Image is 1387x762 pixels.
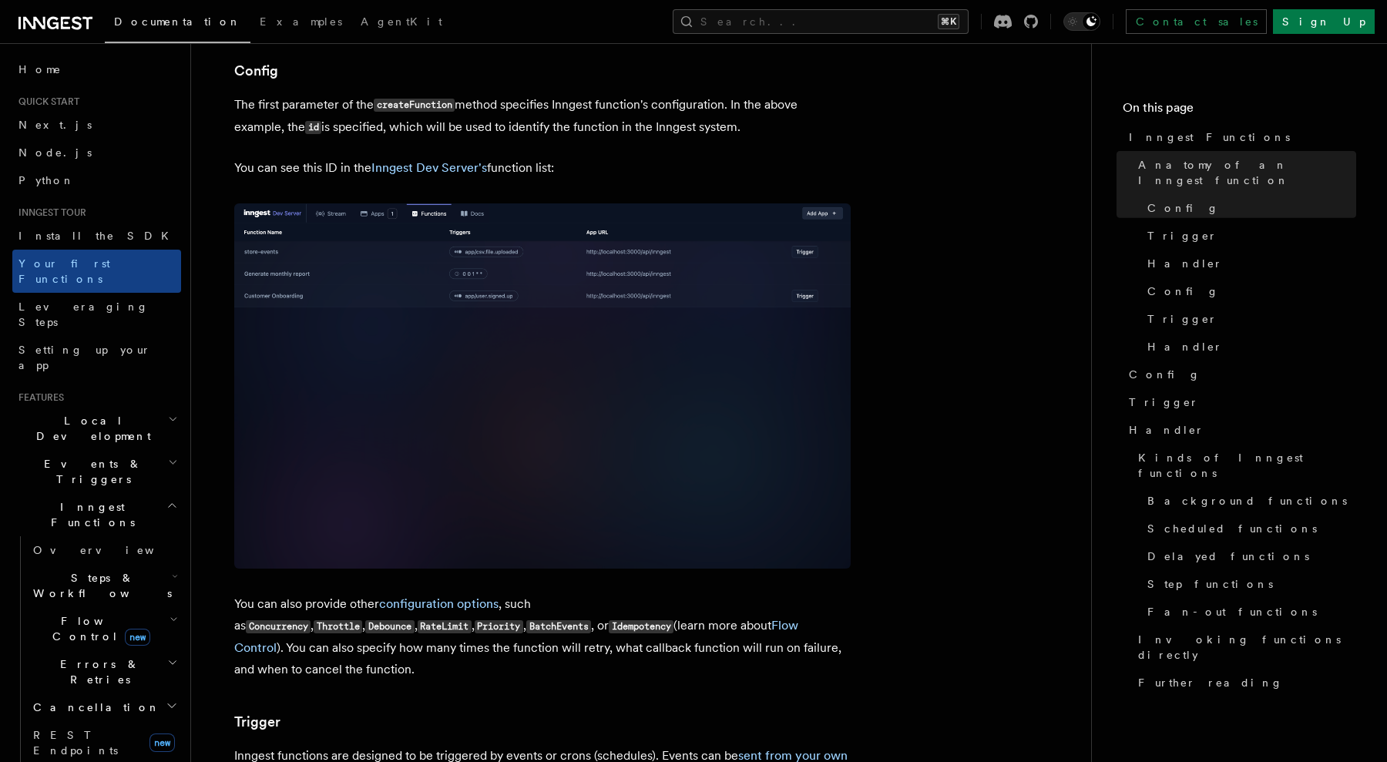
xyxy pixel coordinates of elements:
[12,336,181,379] a: Setting up your app
[105,5,250,43] a: Documentation
[246,620,311,633] code: Concurrency
[12,111,181,139] a: Next.js
[27,693,181,721] button: Cancellation
[18,257,110,285] span: Your first Functions
[250,5,351,42] a: Examples
[1147,339,1223,354] span: Handler
[234,203,851,569] img: Screenshot of the Inngest Dev Server interface showing three functions listed under the 'Function...
[27,650,181,693] button: Errors & Retries
[1123,361,1356,388] a: Config
[18,119,92,131] span: Next.js
[1129,129,1290,145] span: Inngest Functions
[1147,256,1223,271] span: Handler
[12,293,181,336] a: Leveraging Steps
[418,620,472,633] code: RateLimit
[1141,570,1356,598] a: Step functions
[33,729,118,757] span: REST Endpoints
[27,570,172,601] span: Steps & Workflows
[1129,422,1204,438] span: Handler
[12,413,168,444] span: Local Development
[314,620,362,633] code: Throttle
[114,15,241,28] span: Documentation
[1132,669,1356,697] a: Further reading
[18,174,75,186] span: Python
[351,5,452,42] a: AgentKit
[12,499,166,530] span: Inngest Functions
[1141,542,1356,570] a: Delayed functions
[1147,311,1217,327] span: Trigger
[27,613,170,644] span: Flow Control
[1147,493,1347,509] span: Background functions
[27,564,181,607] button: Steps & Workflows
[1138,632,1356,663] span: Invoking functions directly
[1147,576,1273,592] span: Step functions
[1138,157,1356,188] span: Anatomy of an Inngest function
[234,60,278,82] a: Config
[1129,394,1199,410] span: Trigger
[149,733,175,752] span: new
[1141,515,1356,542] a: Scheduled functions
[12,456,168,487] span: Events & Triggers
[18,146,92,159] span: Node.js
[1123,99,1356,123] h4: On this page
[1273,9,1375,34] a: Sign Up
[12,206,86,219] span: Inngest tour
[1126,9,1267,34] a: Contact sales
[12,166,181,194] a: Python
[27,536,181,564] a: Overview
[18,344,151,371] span: Setting up your app
[1147,200,1219,216] span: Config
[1147,284,1219,299] span: Config
[1141,487,1356,515] a: Background functions
[1129,367,1201,382] span: Config
[12,391,64,404] span: Features
[379,596,499,611] a: configuration options
[365,620,414,633] code: Debounce
[1138,675,1283,690] span: Further reading
[1141,194,1356,222] a: Config
[1147,228,1217,243] span: Trigger
[27,656,167,687] span: Errors & Retries
[1147,521,1317,536] span: Scheduled functions
[361,15,442,28] span: AgentKit
[1141,333,1356,361] a: Handler
[371,160,487,175] a: Inngest Dev Server's
[673,9,969,34] button: Search...⌘K
[1132,444,1356,487] a: Kinds of Inngest functions
[1141,250,1356,277] a: Handler
[12,250,181,293] a: Your first Functions
[1141,222,1356,250] a: Trigger
[1123,123,1356,151] a: Inngest Functions
[1141,277,1356,305] a: Config
[12,407,181,450] button: Local Development
[12,55,181,83] a: Home
[12,96,79,108] span: Quick start
[33,544,192,556] span: Overview
[1132,151,1356,194] a: Anatomy of an Inngest function
[1141,598,1356,626] a: Fan-out functions
[305,121,321,134] code: id
[938,14,959,29] kbd: ⌘K
[526,620,591,633] code: BatchEvents
[1132,626,1356,669] a: Invoking functions directly
[1147,604,1317,619] span: Fan-out functions
[609,620,673,633] code: Idempotency
[12,493,181,536] button: Inngest Functions
[1123,388,1356,416] a: Trigger
[234,94,851,139] p: The first parameter of the method specifies Inngest function's configuration. In the above exampl...
[12,450,181,493] button: Events & Triggers
[12,222,181,250] a: Install the SDK
[18,230,178,242] span: Install the SDK
[234,157,851,179] p: You can see this ID in the function list:
[234,711,280,733] a: Trigger
[374,99,455,112] code: createFunction
[18,62,62,77] span: Home
[125,629,150,646] span: new
[260,15,342,28] span: Examples
[234,593,851,680] p: You can also provide other , such as , , , , , , or (learn more about ). You can also specify how...
[1123,416,1356,444] a: Handler
[27,700,160,715] span: Cancellation
[1063,12,1100,31] button: Toggle dark mode
[475,620,523,633] code: Priority
[1147,549,1309,564] span: Delayed functions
